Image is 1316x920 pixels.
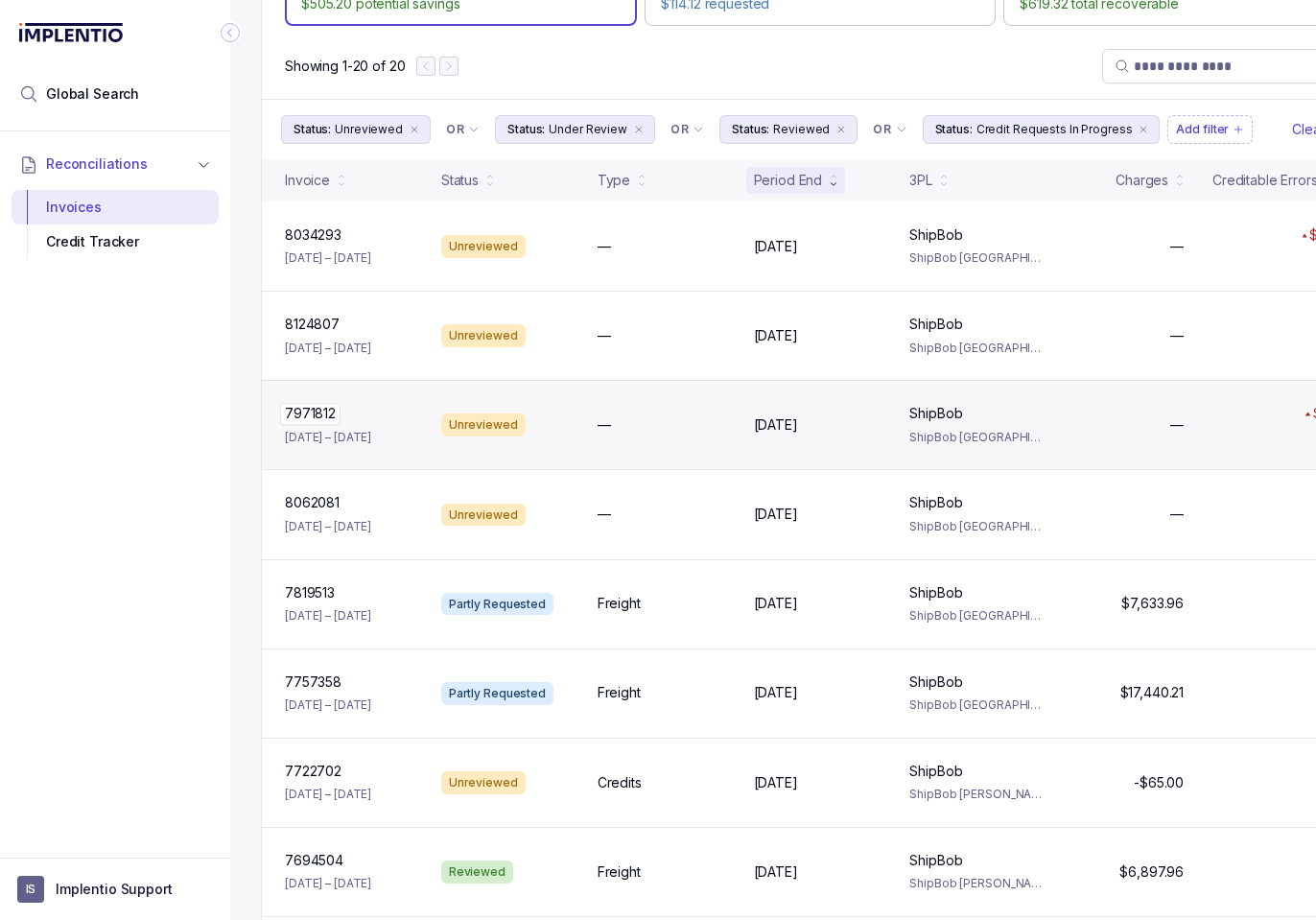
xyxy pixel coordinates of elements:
div: remove content [631,122,646,137]
div: 3PL [909,171,932,190]
p: [DATE] – [DATE] [285,785,371,804]
p: [DATE] [754,594,798,613]
p: Unreviewed [335,120,403,139]
p: ShipBob [909,404,962,423]
p: [DATE] [754,683,798,702]
span: Global Search [46,84,139,104]
p: Credits [598,773,642,792]
p: Under Review [549,120,627,139]
button: Filter Chip Connector undefined [663,116,712,143]
p: 7757358 [285,672,341,692]
p: Freight [598,683,641,702]
p: Implentio Support [56,880,173,899]
p: [DATE] [754,862,798,882]
div: Unreviewed [441,413,526,436]
img: red pointer upwards [1302,233,1307,238]
p: OR [670,122,689,137]
p: ShipBob [909,672,962,692]
p: 8062081 [285,493,340,512]
div: Partly Requested [441,682,553,705]
p: [DATE] – [DATE] [285,428,371,447]
li: Filter Chip Connector undefined [873,122,906,137]
p: 8034293 [285,225,341,245]
p: $17,440.21 [1120,683,1185,702]
div: Unreviewed [441,235,526,258]
div: Remaining page entries [285,57,405,76]
p: ShipBob [GEOGRAPHIC_DATA][PERSON_NAME] [909,339,1043,358]
p: ShipBob [909,851,962,870]
p: — [598,237,611,256]
button: Filter Chip Credit Requests In Progress [923,115,1161,144]
p: [DATE] – [DATE] [285,696,371,715]
button: Filter Chip Add filter [1167,115,1253,144]
p: Freight [598,594,641,613]
p: ShipBob [GEOGRAPHIC_DATA][PERSON_NAME] [909,606,1043,625]
p: — [598,326,611,345]
p: ShipBob [909,583,962,602]
div: Collapse Icon [219,21,242,44]
p: OR [446,122,464,137]
button: User initialsImplentio Support [17,876,213,903]
p: Status: [507,120,545,139]
p: Showing 1-20 of 20 [285,57,405,76]
p: 7819513 [285,583,335,602]
div: Unreviewed [441,771,526,794]
p: [DATE] – [DATE] [285,606,371,625]
p: ShipBob [GEOGRAPHIC_DATA][PERSON_NAME] [909,517,1043,536]
p: [DATE] [754,237,798,256]
p: 7971812 [280,403,341,424]
p: ShipBob [909,762,962,781]
div: remove content [407,122,422,137]
li: Filter Chip Connector undefined [670,122,704,137]
div: Status [441,171,479,190]
p: ShipBob [GEOGRAPHIC_DATA][PERSON_NAME] [909,248,1043,268]
p: Reviewed [773,120,830,139]
li: Filter Chip Unreviewed [281,115,431,144]
p: [DATE] – [DATE] [285,517,371,536]
li: Filter Chip Connector undefined [446,122,480,137]
p: ShipBob [909,493,962,512]
p: $6,897.96 [1119,862,1184,882]
button: Filter Chip Reviewed [719,115,858,144]
p: — [1170,326,1184,345]
p: ShipBob [909,315,962,334]
p: OR [873,122,891,137]
p: ShipBob [PERSON_NAME][GEOGRAPHIC_DATA] [909,785,1043,804]
p: 8124807 [285,315,340,334]
p: Credit Requests In Progress [976,120,1133,139]
div: Reviewed [441,861,513,884]
button: Filter Chip Under Review [495,115,655,144]
p: [DATE] – [DATE] [285,248,371,268]
p: — [1170,237,1184,256]
p: Add filter [1176,120,1229,139]
div: Credit Tracker [27,224,203,259]
button: Reconciliations [12,143,219,185]
p: ShipBob [PERSON_NAME][GEOGRAPHIC_DATA], ShipBob [GEOGRAPHIC_DATA][PERSON_NAME] [909,874,1043,893]
p: [DATE] [754,326,798,345]
p: ShipBob [GEOGRAPHIC_DATA][PERSON_NAME] [909,696,1043,715]
span: User initials [17,876,44,903]
div: Partly Requested [441,593,553,616]
div: Type [598,171,630,190]
span: Reconciliations [46,154,148,174]
p: ShipBob [GEOGRAPHIC_DATA][PERSON_NAME] [909,428,1043,447]
div: Invoice [285,171,330,190]
p: [DATE] – [DATE] [285,339,371,358]
button: Filter Chip Connector undefined [438,116,487,143]
p: Status: [294,120,331,139]
p: [DATE] [754,505,798,524]
p: -$65.00 [1134,773,1184,792]
p: ShipBob [909,225,962,245]
p: 7694504 [285,851,343,870]
ul: Filter Group [281,115,1288,144]
div: Invoices [27,190,203,224]
button: Filter Chip Connector undefined [865,116,914,143]
div: Reconciliations [12,186,219,264]
div: Period End [754,171,823,190]
div: remove content [834,122,849,137]
div: Unreviewed [441,324,526,347]
p: Status: [732,120,769,139]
